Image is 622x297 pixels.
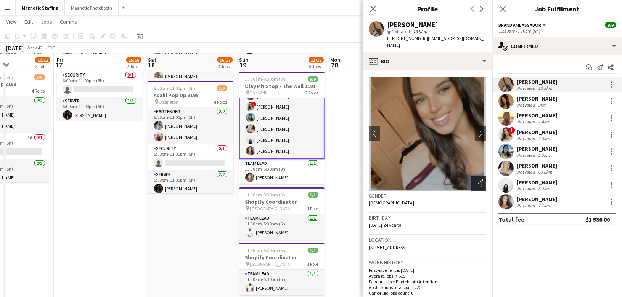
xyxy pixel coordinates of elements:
p: Favourite job: Photobooth Attendant [369,279,486,284]
div: Not rated [517,152,537,158]
h3: Location [369,236,486,243]
div: [PERSON_NAME] [517,179,557,186]
span: Not rated [392,29,410,34]
div: 13.9km [537,85,554,91]
app-job-card: 11:30am-5:30pm (6h)1/1Shopify Coordinator [GEOGRAPHIC_DATA]1 RoleTeam Lead1/111:30am-5:30pm (6h)[... [239,243,325,295]
span: 1/1 [308,247,318,253]
div: 3 Jobs [35,64,50,69]
div: 8.2km [537,186,551,192]
app-card-role: Server3/36:00pm-11:00pm (5h)[PERSON_NAME] [57,97,142,145]
div: Confirmed [492,37,622,55]
span: 9/9 [308,76,318,82]
span: Sun [239,56,248,63]
span: 6:00pm-11:00pm (5h) [154,85,196,91]
div: Not rated [517,119,537,125]
app-card-role: Security0/16:00pm-11:00pm (5h) [148,144,233,170]
span: 20 [329,61,340,69]
span: [GEOGRAPHIC_DATA] [250,261,292,267]
h3: Olay Pit Stop - The Well 3191 [239,83,325,89]
span: Comms [60,18,77,25]
h3: Shopify Coordinator [239,198,325,205]
app-job-card: 11:30am-5:30pm (6h)1/1Shopify Coordinator [GEOGRAPHIC_DATA]1 RoleTeam Lead1/111:30am-5:30pm (6h)[... [239,187,325,240]
span: 15/16 [126,57,141,63]
div: EDT [47,45,55,51]
span: 18 [147,61,156,69]
div: Open photos pop-in [471,176,486,191]
span: Jobs [41,18,52,25]
span: The Well [250,90,267,96]
span: Week 42 [25,45,44,51]
div: [DATE] [6,44,24,52]
app-card-role: Team Lead1/111:30am-5:30pm (6h)[PERSON_NAME] [239,214,325,240]
div: 63.8km [537,169,554,175]
span: 1 Role [307,261,318,267]
button: Magnetic Photobooth [65,0,119,15]
a: Edit [21,17,36,27]
span: [DEMOGRAPHIC_DATA] [369,200,414,206]
app-card-role: Bartender2/26:00pm-11:00pm (5h)[PERSON_NAME][PERSON_NAME] [148,107,233,144]
button: Magnetic Staffing [16,0,65,15]
span: 4 Roles [214,99,227,105]
span: Mon [330,56,340,63]
div: $1 536.00 [586,216,610,223]
span: 13.9km [411,29,429,34]
h3: Profile [363,4,492,14]
div: [PERSON_NAME] [517,129,557,136]
div: 1.4km [537,119,551,125]
div: [PERSON_NAME] [517,78,557,85]
app-job-card: 10:30am-6:30pm (8h)9/9Olay Pit Stop - The Well 3191 The Well2 Roles[PERSON_NAME][PERSON_NAME][PER... [239,72,325,184]
span: 1 Role [307,206,318,211]
span: 17 [56,61,63,69]
div: 5.3km [537,152,551,158]
h3: Shopify Coordinator [239,254,325,261]
span: | [EMAIL_ADDRESS][DOMAIN_NAME] [387,35,484,48]
h3: Job Fulfilment [492,4,622,14]
span: 2 Roles [305,90,318,96]
span: 5/6 [217,85,227,91]
p: Average jobs: 7.615 [369,273,486,279]
div: Not rated [517,169,537,175]
span: 1/1 [308,192,318,198]
p: Cancelled jobs count: 0 [369,290,486,296]
img: Crew avatar or photo [369,77,486,191]
span: [DATE] (24 years) [369,222,401,228]
div: [PERSON_NAME] [517,112,557,119]
span: Brand Ambassador [498,22,541,28]
div: [PERSON_NAME] [517,145,557,152]
p: Applications total count: 254 [369,284,486,290]
span: 11:30am-5:30pm (6h) [245,192,287,198]
span: Fri [57,56,63,63]
app-card-role: Team Lead1/110:30am-6:30pm (8h)[PERSON_NAME] [239,159,325,185]
a: Jobs [38,17,55,27]
div: 10:30am-6:30pm (8h) [498,28,616,34]
h3: Birthday [369,214,486,221]
div: 3 Jobs [218,64,232,69]
div: 7.7km [537,203,551,208]
span: [GEOGRAPHIC_DATA] [250,206,292,211]
span: 10/12 [35,57,50,63]
div: Not rated [517,203,537,208]
span: ! [508,127,515,134]
p: First experience: [DATE] [369,267,486,273]
div: 2 Jobs [127,64,141,69]
div: Not rated [517,85,537,91]
div: 3km [537,102,548,108]
div: Total fee [498,216,524,223]
span: Ossington [159,99,179,105]
div: [PERSON_NAME] [517,95,557,102]
span: 5/6 [34,74,45,80]
app-card-role: Server2/26:00pm-11:00pm (5h)[PERSON_NAME] [148,170,233,207]
h3: Asahi Pop Up 3198 [148,92,233,99]
div: [PERSON_NAME] [517,162,557,169]
span: Edit [24,18,33,25]
span: 11:30am-5:30pm (6h) [245,247,287,253]
div: Bio [363,52,492,70]
span: 16/17 [217,57,233,63]
span: 4 Roles [32,88,45,94]
span: [STREET_ADDRESS] [369,244,407,250]
app-job-card: 6:00pm-11:00pm (5h)5/6Asahi Pop Up 3198 Ossington4 RolesBartender2/26:00pm-11:00pm (5h)[PERSON_NA... [148,81,233,193]
div: 2.3km [537,136,551,141]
